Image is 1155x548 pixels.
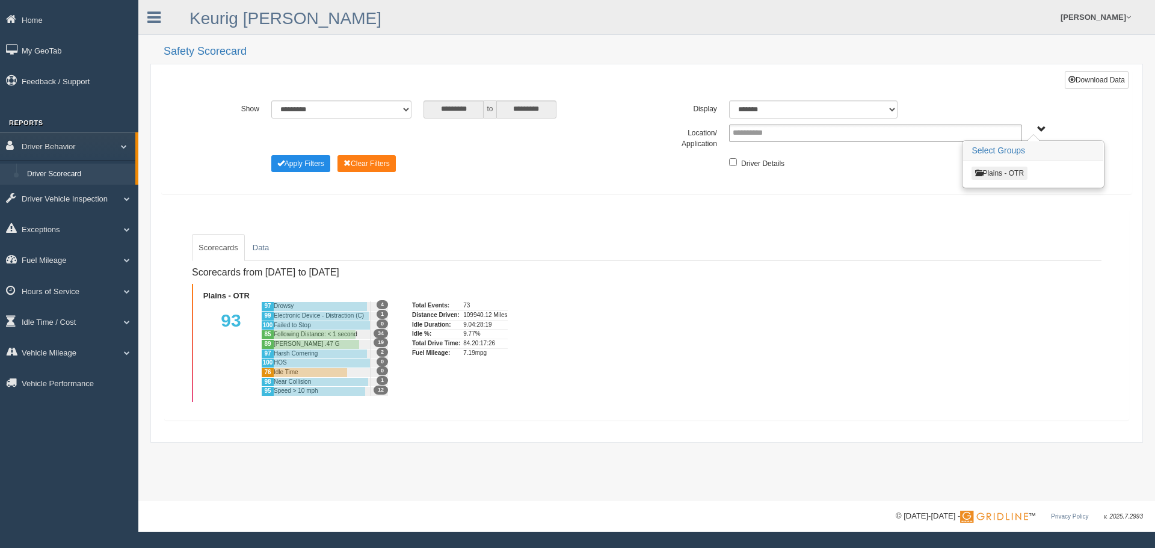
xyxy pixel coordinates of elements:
div: 99 [261,311,274,321]
div: Idle %: [412,329,460,339]
span: 1 [377,376,388,385]
button: Change Filter Options [337,155,396,172]
div: Total Drive Time: [412,339,460,348]
div: 89 [261,339,274,349]
div: 9.77% [463,329,507,339]
span: 12 [374,386,388,395]
div: 73 [463,301,507,310]
a: Privacy Policy [1051,513,1088,520]
button: Plains - OTR [972,167,1027,180]
a: Scorecards [192,234,245,262]
div: 98 [261,377,274,387]
div: 97 [261,349,274,359]
button: Download Data [1065,71,1129,89]
div: 97 [261,301,274,311]
label: Driver Details [741,155,784,170]
div: Fuel Mileage: [412,348,460,358]
label: Display [647,100,723,115]
span: 1 [377,310,388,319]
div: 76 [261,368,274,377]
div: 93 [201,301,261,396]
div: 95 [261,386,274,396]
a: Keurig [PERSON_NAME] [189,9,381,28]
span: 19 [374,338,388,347]
div: 84.20:17:26 [463,339,507,348]
div: 7.19mpg [463,348,507,358]
div: 100 [261,321,274,330]
span: 4 [377,300,388,309]
div: Distance Driven: [412,310,460,320]
label: Location/ Application [647,125,723,149]
span: 0 [377,319,388,328]
img: Gridline [960,511,1028,523]
span: v. 2025.7.2993 [1104,513,1143,520]
span: 0 [377,366,388,375]
div: 85 [261,330,274,339]
h4: Scorecards from [DATE] to [DATE] [192,267,553,278]
b: Plains - OTR [203,291,250,300]
a: Driver Scorecard [22,164,135,185]
a: Data [246,234,276,262]
label: Show [189,100,265,115]
span: 34 [374,329,388,338]
div: 100 [261,358,274,368]
div: Total Events: [412,301,460,310]
span: 0 [377,357,388,366]
div: 9.04:28:19 [463,320,507,330]
div: © [DATE]-[DATE] - ™ [896,510,1143,523]
div: Idle Duration: [412,320,460,330]
span: to [484,100,496,119]
button: Change Filter Options [271,155,330,172]
h2: Safety Scorecard [164,46,1143,58]
div: 109940.12 Miles [463,310,507,320]
span: 2 [377,348,388,357]
h3: Select Groups [963,141,1103,161]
